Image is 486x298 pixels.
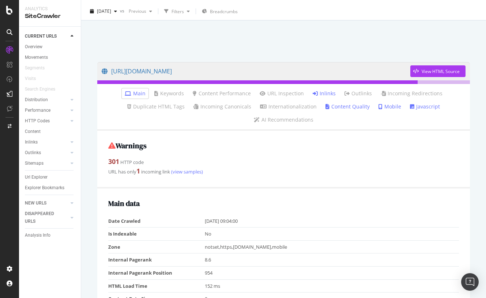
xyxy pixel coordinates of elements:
td: Internal Pagerank [108,253,205,267]
a: Inlinks [25,138,68,146]
div: Analytics [25,6,75,12]
td: No [205,228,459,241]
td: 8.6 [205,253,459,267]
a: Explorer Bookmarks [25,184,76,192]
div: Filters [172,8,184,15]
td: HTML Load Time [108,279,205,293]
a: Keywords [154,90,184,97]
div: View HTML Source [422,68,460,74]
button: Previous [126,5,155,17]
a: AI Recommendations [254,116,313,123]
a: Content Performance [193,90,251,97]
a: Incoming Redirections [381,90,442,97]
div: NEW URLS [25,199,46,207]
a: Main [125,90,146,97]
div: Outlinks [25,149,41,157]
a: Internationalization [260,103,317,110]
a: Content [25,128,76,135]
button: Filters [161,5,193,17]
h2: Main data [108,199,459,207]
a: CURRENT URLS [25,33,68,40]
div: Segments [25,64,45,72]
a: Content Quality [325,103,370,110]
a: Inlinks [313,90,336,97]
a: Search Engines [25,85,63,93]
a: Sitemaps [25,160,68,167]
td: 954 [205,266,459,279]
a: DISAPPEARED URLS [25,210,68,225]
div: CURRENT URLS [25,33,57,40]
button: [DATE] [87,5,120,17]
a: URL Inspection [260,90,304,97]
a: Incoming Canonicals [193,103,251,110]
strong: 1 [136,167,140,175]
a: Javascript [410,103,440,110]
div: DISAPPEARED URLS [25,210,62,225]
a: Distribution [25,96,68,104]
h2: Warnings [108,142,459,150]
div: Performance [25,107,50,114]
strong: 301 [108,157,119,166]
a: Outlinks [344,90,372,97]
a: NEW URLS [25,199,68,207]
a: [URL][DOMAIN_NAME] [102,62,410,80]
div: Distribution [25,96,48,104]
div: Content [25,128,41,135]
a: Segments [25,64,52,72]
td: Zone [108,240,205,253]
a: (view samples) [170,168,203,175]
div: HTTP code [108,157,459,167]
a: Performance [25,107,68,114]
div: Movements [25,54,48,61]
div: Sitemaps [25,160,44,167]
div: URL has only incoming link [108,167,459,176]
td: Internal Pagerank Position [108,266,205,279]
div: Analysis Info [25,232,50,239]
a: Duplicate HTML Tags [127,103,185,110]
td: 152 ms [205,279,459,293]
a: Url Explorer [25,173,76,181]
a: Visits [25,75,43,83]
div: Overview [25,43,42,51]
span: Breadcrumbs [210,8,238,15]
a: Mobile [378,103,401,110]
span: 2025 Oct. 3rd [97,8,111,14]
td: [DATE] 09:04:00 [205,215,459,228]
a: Outlinks [25,149,68,157]
div: Url Explorer [25,173,48,181]
td: Date Crawled [108,215,205,228]
div: Inlinks [25,138,38,146]
div: SiteCrawler [25,12,75,20]
div: HTTP Codes [25,117,50,125]
button: Breadcrumbs [199,5,241,17]
span: vs [120,8,126,14]
div: Explorer Bookmarks [25,184,64,192]
button: View HTML Source [410,65,466,77]
td: notset,https,[DOMAIN_NAME],mobile [205,240,459,253]
a: Overview [25,43,76,51]
a: Analysis Info [25,232,76,239]
div: Search Engines [25,85,55,93]
div: Open Intercom Messenger [461,273,479,291]
td: Is Indexable [108,228,205,241]
a: Movements [25,54,76,61]
div: Visits [25,75,36,83]
span: Previous [126,8,146,14]
a: HTTP Codes [25,117,68,125]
